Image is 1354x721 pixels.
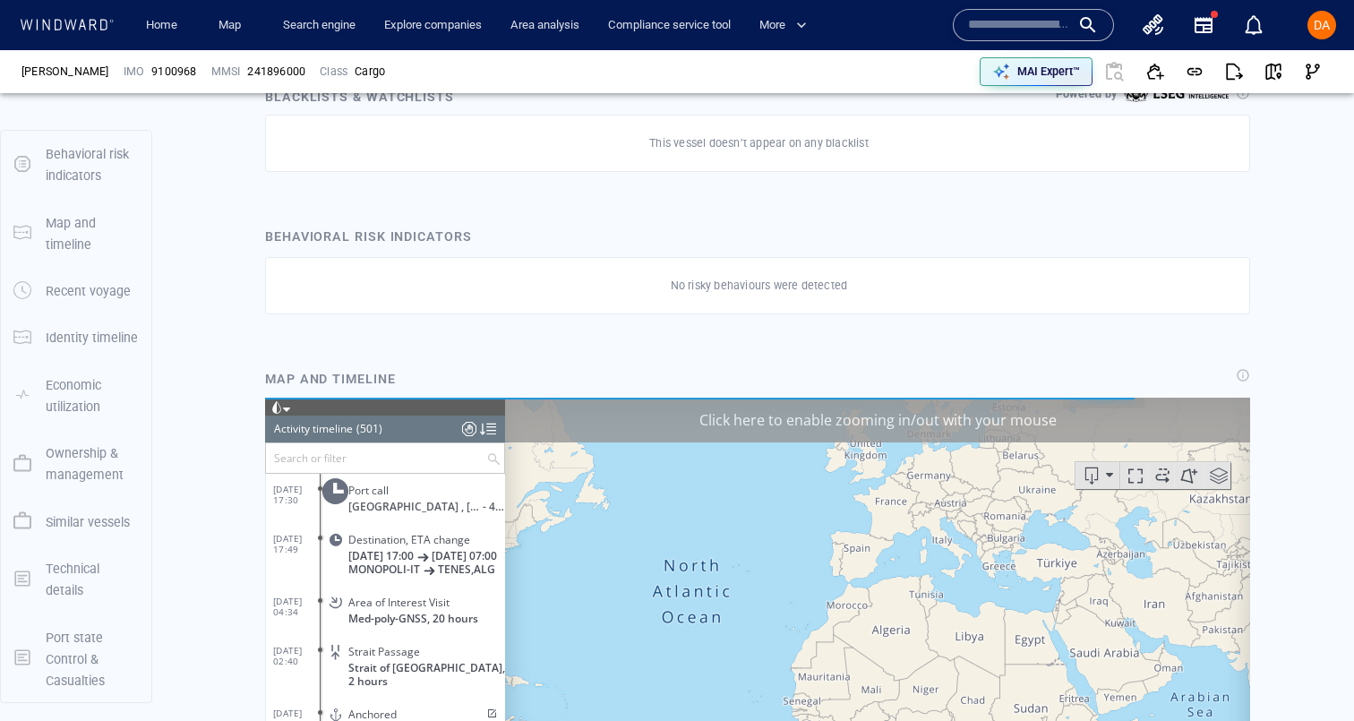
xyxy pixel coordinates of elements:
span: [DATE] 04:34 [8,198,56,219]
button: Ownership & management [1,430,151,499]
button: More [752,10,822,41]
button: Export vessel information [810,64,855,91]
div: 1000km [249,502,324,520]
button: DA [1304,7,1340,43]
span: [DATE] 02:40 [8,247,56,269]
button: Search engine [276,10,363,41]
span: [DATE] 05:19 [8,422,56,443]
button: Port state Control & Casualties [1,614,151,705]
span: Edit activity risk [218,423,233,433]
dl: [DATE] 18:38Port callTermini [GEOGRAPHIC_DATA] , [GEOGRAPHIC_DATA] [8,459,240,508]
div: tooltips.createAOI [909,64,938,91]
dl: [DATE] 05:19Anchored[GEOGRAPHIC_DATA], 3 days [8,409,240,459]
span: [DATE] 16:02 [8,310,56,331]
span: [GEOGRAPHIC_DATA], an hour [83,326,240,339]
a: Home [139,10,184,41]
div: Cargo [355,64,385,80]
p: Technical details [46,558,139,602]
span: NIKI [21,64,109,80]
button: Behavioral risk indicators [1,131,151,200]
span: [DATE] 16:51 [8,359,56,381]
div: [DATE] - [DATE] [301,454,378,482]
a: Improve this map [892,540,981,553]
a: Similar vessels [1,512,151,529]
span: Area of Interest Visit [83,198,184,211]
p: Similar vessels [46,511,130,533]
dl: [DATE] 17:30Port call[GEOGRAPHIC_DATA] , [GEOGRAPHIC_DATA]- 4 days [8,73,240,123]
p: Behavioral risk indicators [46,143,139,187]
div: Activity timeline [9,18,88,45]
span: 9100968 [151,64,196,80]
button: Visual Link Analysis [1293,52,1333,91]
dl: [DATE] 17:49Destination, ETA change[DATE] 17:00[DATE] 07:00MONOPOLI-ITTENES,ALG [8,123,240,185]
span: Port call [83,86,124,99]
span: - 4 days [218,102,240,116]
button: Technical details [1,545,151,614]
span: 4 days [263,460,297,474]
div: Monopoli , Italy- 4 days [83,102,240,116]
a: Mapbox [748,540,797,553]
span: [DATE] 07:00 [167,151,232,165]
dl: [DATE] 04:34Area of Interest VisitMed-poly-GNSS, 20 hours [8,185,240,235]
a: Identity timeline [1,329,151,346]
p: Map and timeline [46,212,139,256]
a: Area analysis [503,10,587,41]
div: Toggle map information layers [938,64,965,91]
div: Notification center [1243,14,1264,36]
p: MAI Expert™ [1017,64,1080,80]
span: [DATE] 17:00 [83,151,149,165]
button: Create an AOI. [909,64,938,91]
a: Mapbox logo [245,529,324,550]
a: Recent voyage [1,282,151,299]
button: View on map [1254,52,1293,91]
p: Port state Control & Casualties [46,627,139,692]
p: No risky behaviours were detected [671,278,848,294]
p: IMO [124,64,145,80]
span: [GEOGRAPHIC_DATA], 3 days [83,438,231,451]
div: 241896000 [247,64,305,80]
iframe: Chat [1278,640,1341,708]
p: MMSI [211,64,241,80]
button: 4 days[DATE]-[DATE] [249,452,415,484]
a: Map [211,10,254,41]
div: (501) [91,18,117,45]
span: [DATE] 17:49 [8,135,56,157]
span: DA [1314,18,1330,32]
div: Termini Imerese Harbor , Italy [83,487,240,501]
button: MAI Expert™ [980,57,1093,86]
dl: [DATE] 16:51Anchored[GEOGRAPHIC_DATA], 12 hours [8,347,240,409]
button: Economic utilization [1,362,151,431]
span: Edit activity risk [218,521,233,532]
div: Behavioral risk indicators [265,226,472,247]
div: Map and timeline [258,361,403,397]
span: [DATE] 18:38 [8,471,56,493]
div: Focus on vessel path [855,64,882,91]
p: Powered by [1056,86,1117,102]
span: Edit activity risk [218,311,233,322]
a: Explore companies [377,10,489,41]
button: Add to vessel list [1135,52,1175,91]
div: Toggle vessel historical path [882,64,909,91]
a: Port state Control & Casualties [1,649,151,666]
a: Ownership & management [1,455,151,472]
p: Ownership & management [46,442,139,486]
span: Strait Passage [83,247,155,261]
dl: [DATE] 19:53Anchored[GEOGRAPHIC_DATA] [8,508,240,557]
span: [DATE] 19:53 [8,520,56,542]
span: [GEOGRAPHIC_DATA] , [GEOGRAPHIC_DATA] [83,102,218,116]
a: Compliance service tool [601,10,738,41]
p: Recent voyage [46,280,131,302]
span: Edit activity risk [218,360,233,371]
button: Map [204,10,261,41]
span: [GEOGRAPHIC_DATA], 12 hours [83,375,240,402]
a: Behavioral risk indicators [1,156,151,173]
span: Anchored [83,310,132,323]
button: Map and timeline [1,200,151,269]
span: [GEOGRAPHIC_DATA] [83,536,193,550]
div: Termini [GEOGRAPHIC_DATA] , [GEOGRAPHIC_DATA] [83,487,240,501]
span: [DATE] 17:30 [8,86,56,107]
span: More [759,15,807,36]
dl: [DATE] 02:40Strait PassageStrait of [GEOGRAPHIC_DATA], 2 hours [8,235,240,297]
